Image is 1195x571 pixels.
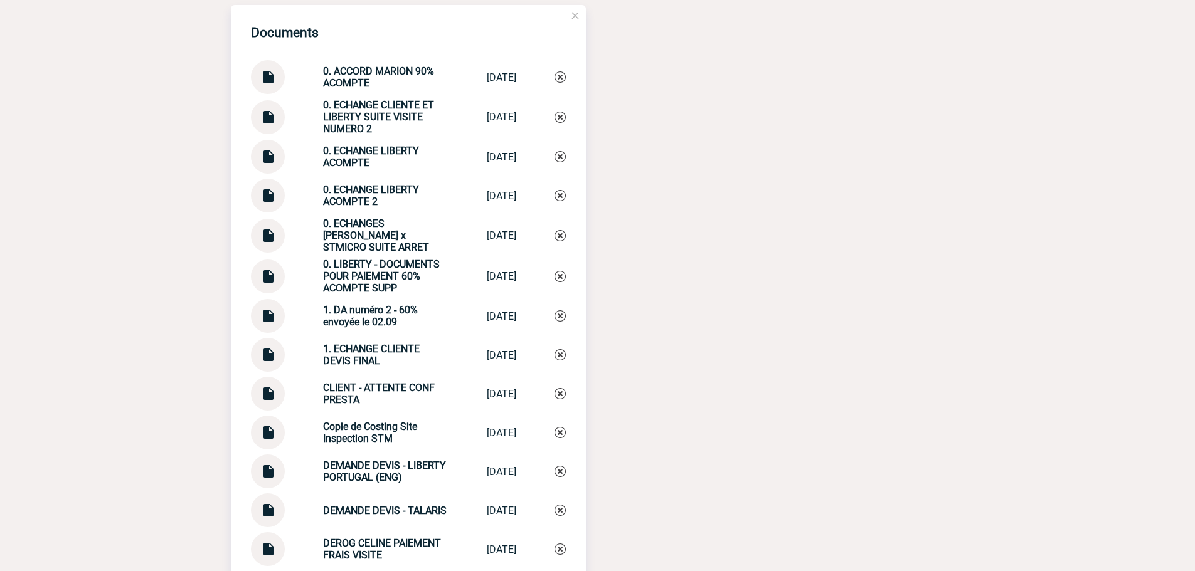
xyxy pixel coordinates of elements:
[323,343,420,367] strong: 1. ECHANGE CLIENTE DEVIS FINAL
[487,71,516,83] div: [DATE]
[323,382,435,406] strong: CLIENT - ATTENTE CONF PRESTA
[487,427,516,439] div: [DATE]
[487,270,516,282] div: [DATE]
[323,99,434,135] strong: 0. ECHANGE CLIENTE ET LIBERTY SUITE VISITE NUMERO 2
[487,190,516,202] div: [DATE]
[487,466,516,478] div: [DATE]
[555,190,566,201] img: Supprimer
[487,310,516,322] div: [DATE]
[555,427,566,438] img: Supprimer
[251,25,319,40] h4: Documents
[323,258,440,294] strong: 0. LIBERTY - DOCUMENTS POUR PAIEMENT 60% ACOMPTE SUPP
[487,505,516,516] div: [DATE]
[323,184,419,207] strong: 0. ECHANGE LIBERTY ACOMPTE 2
[323,505,447,516] strong: DEMANDE DEVIS - TALARIS
[487,349,516,361] div: [DATE]
[323,304,418,328] strong: 1. DA numéro 2 - 60% envoyée le 02.09
[555,310,566,322] img: Supprimer
[323,65,434,89] strong: 0. ACCORD MARION 90% ACOMPTE
[487,388,516,400] div: [DATE]
[323,421,417,444] strong: Copie de Costing Site Inspection STM
[555,543,566,555] img: Supprimer
[323,145,419,169] strong: 0. ECHANGE LIBERTY ACOMPTE
[323,459,446,483] strong: DEMANDE DEVIS - LIBERTY PORTUGAL (ENG)
[555,349,566,360] img: Supprimer
[555,388,566,399] img: Supprimer
[555,466,566,477] img: Supprimer
[555,271,566,282] img: Supprimer
[487,151,516,163] div: [DATE]
[555,505,566,516] img: Supprimer
[487,229,516,241] div: [DATE]
[555,230,566,241] img: Supprimer
[487,111,516,123] div: [DATE]
[555,112,566,123] img: Supprimer
[487,543,516,555] div: [DATE]
[323,217,429,253] strong: 0. ECHANGES [PERSON_NAME] x STMICRO SUITE ARRET
[555,71,566,83] img: Supprimer
[570,10,581,21] img: close.png
[323,537,441,561] strong: DEROG CELINE PAIEMENT FRAIS VISITE
[555,151,566,162] img: Supprimer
